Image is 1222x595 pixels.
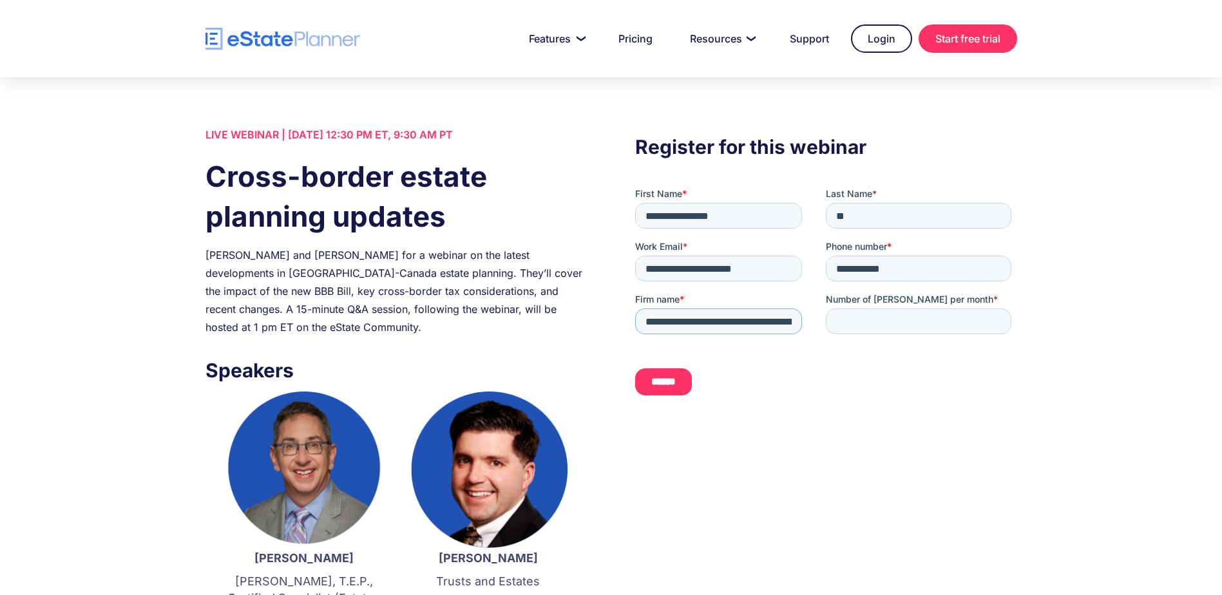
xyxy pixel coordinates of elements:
[205,126,587,144] div: LIVE WEBINAR | [DATE] 12:30 PM ET, 9:30 AM PT
[205,28,360,50] a: home
[674,26,768,52] a: Resources
[439,551,538,565] strong: [PERSON_NAME]
[851,24,912,53] a: Login
[919,24,1017,53] a: Start free trial
[635,132,1017,162] h3: Register for this webinar
[254,551,354,565] strong: [PERSON_NAME]
[205,355,587,385] h3: Speakers
[205,246,587,336] div: [PERSON_NAME] and [PERSON_NAME] for a webinar on the latest developments in [GEOGRAPHIC_DATA]-Can...
[409,573,568,590] p: Trusts and Estates
[774,26,845,52] a: Support
[513,26,597,52] a: Features
[635,187,1017,406] iframe: Form 0
[603,26,668,52] a: Pricing
[205,156,587,236] h1: Cross-border estate planning updates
